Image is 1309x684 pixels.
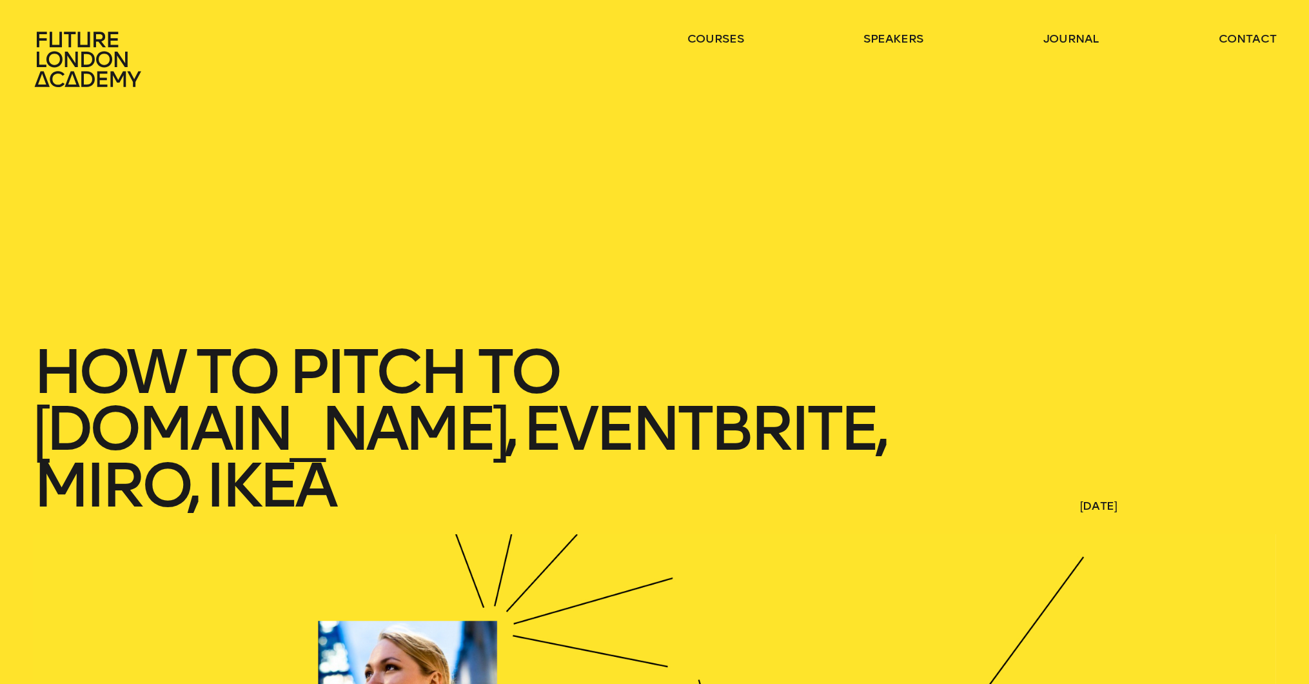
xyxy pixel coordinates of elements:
a: contact [1219,31,1277,46]
a: speakers [863,31,923,46]
span: [DATE] [1080,498,1277,514]
h1: How to pitch to [DOMAIN_NAME], Eventbrite, Miro, IKEA [33,343,949,514]
a: journal [1043,31,1099,46]
a: courses [687,31,744,46]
